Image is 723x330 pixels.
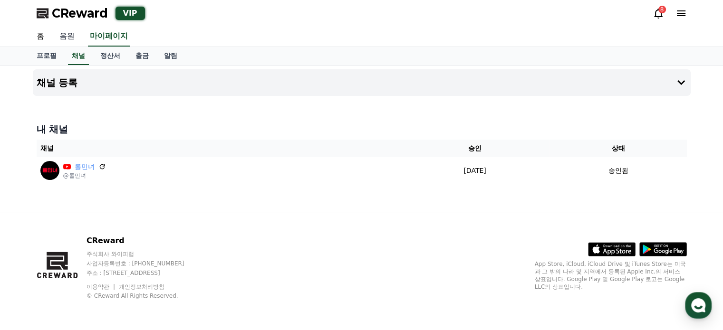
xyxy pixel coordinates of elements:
[37,6,108,21] a: CReward
[88,27,130,47] a: 마이페이지
[33,69,691,96] button: 채널 등록
[123,251,183,275] a: 설정
[29,47,64,65] a: 프로필
[30,265,36,273] span: 홈
[87,250,202,258] p: 주식회사 와이피랩
[156,47,185,65] a: 알림
[87,235,202,246] p: CReward
[63,172,106,179] p: @롤민녀
[29,27,52,47] a: 홈
[37,77,78,88] h4: 채널 등록
[75,162,95,172] a: 롤민녀
[119,283,164,290] a: 개인정보처리방침
[608,166,628,176] p: 승인됨
[658,6,666,13] div: 8
[37,140,400,157] th: 채널
[549,140,686,157] th: 상태
[128,47,156,65] a: 출금
[653,8,664,19] a: 8
[400,140,550,157] th: 승인
[87,283,116,290] a: 이용약관
[116,7,145,20] div: VIP
[37,123,687,136] h4: 내 채널
[63,251,123,275] a: 대화
[87,292,202,300] p: © CReward All Rights Reserved.
[87,269,202,277] p: 주소 : [STREET_ADDRESS]
[404,166,546,176] p: [DATE]
[52,6,108,21] span: CReward
[3,251,63,275] a: 홈
[93,47,128,65] a: 정산서
[52,27,82,47] a: 음원
[68,47,89,65] a: 채널
[147,265,158,273] span: 설정
[535,260,687,291] p: App Store, iCloud, iCloud Drive 및 iTunes Store는 미국과 그 밖의 나라 및 지역에서 등록된 Apple Inc.의 서비스 상표입니다. Goo...
[40,161,59,180] img: 롤민녀
[87,260,202,267] p: 사업자등록번호 : [PHONE_NUMBER]
[87,266,98,273] span: 대화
